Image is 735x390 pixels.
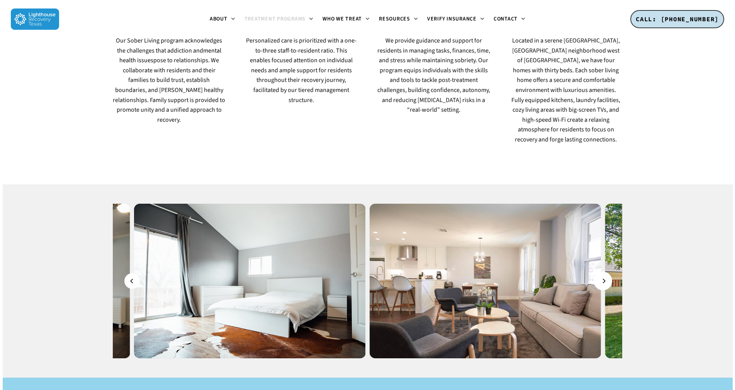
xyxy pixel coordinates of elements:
[509,36,623,145] p: Located in a serene [GEOGRAPHIC_DATA], [GEOGRAPHIC_DATA] neighborhood west of [GEOGRAPHIC_DATA], ...
[377,36,491,115] p: We provide guidance and support for residents in managing tasks, finances, time, and stress while...
[427,15,477,23] span: Verify Insurance
[423,16,489,22] a: Verify Insurance
[245,36,358,105] p: Personalized care is prioritized with a one-to-three staff-to-resident ratio. This enables focuse...
[244,15,306,23] span: Treatment Programs
[379,15,410,23] span: Resources
[323,15,362,23] span: Who We Treat
[318,16,374,22] a: Who We Treat
[636,15,719,23] span: CALL: [PHONE_NUMBER]
[494,15,518,23] span: Contact
[113,36,226,125] p: Our Sober Living program acknowledges the challenges that addiction and pose to relationships. We...
[11,9,59,30] img: Lighthouse Recovery Texas
[205,16,240,22] a: About
[595,273,611,289] button: Next
[369,204,601,358] img: soberlivingdallas-4
[124,273,140,289] button: Previous
[630,10,724,29] a: CALL: [PHONE_NUMBER]
[489,16,530,22] a: Contact
[134,204,366,358] img: soberlivingdallas-1
[240,16,318,22] a: Treatment Programs
[210,15,227,23] span: About
[374,16,423,22] a: Resources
